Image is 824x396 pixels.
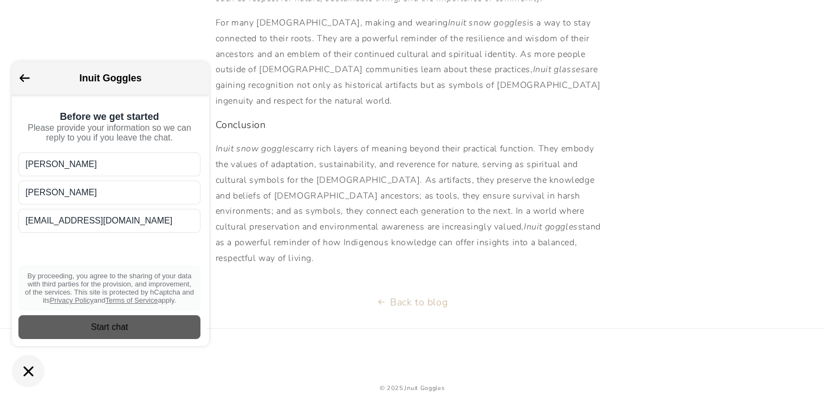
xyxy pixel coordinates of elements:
em: Inuit glasses [533,63,586,75]
a: Inuit Goggles [405,384,444,392]
em: Inuit snow goggles [216,143,295,155]
p: For many [DEMOGRAPHIC_DATA], making and wearing is a way to stay connected to their roots. They a... [216,15,609,109]
inbox-online-store-chat: Shopify online store chat [9,62,212,387]
p: carry rich layers of meaning beyond their practical function. They embody the values of adaptatio... [216,141,609,266]
h3: Conclusion [216,119,609,131]
em: Inuit goggles [524,221,578,233]
small: © 2025, [244,384,580,394]
em: Inuit snow goggles [448,17,527,29]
